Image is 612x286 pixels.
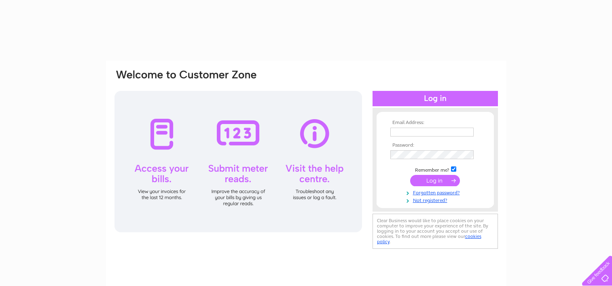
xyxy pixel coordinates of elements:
[373,214,498,249] div: Clear Business would like to place cookies on your computer to improve your experience of the sit...
[377,233,481,244] a: cookies policy
[388,120,482,126] th: Email Address:
[390,188,482,196] a: Forgotten password?
[410,175,460,186] input: Submit
[388,143,482,148] th: Password:
[388,165,482,173] td: Remember me?
[390,196,482,204] a: Not registered?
